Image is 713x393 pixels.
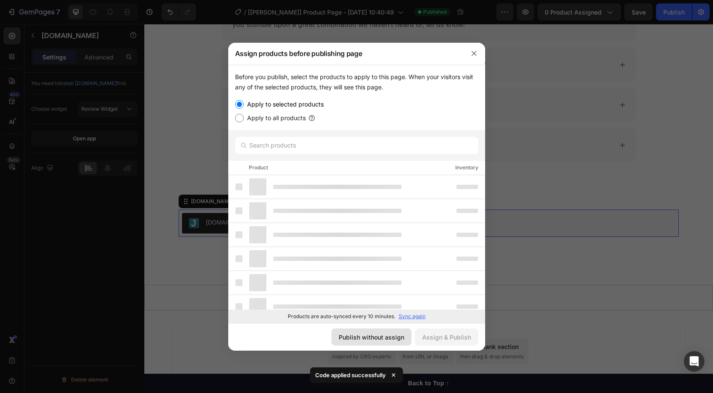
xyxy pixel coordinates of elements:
[244,113,306,123] label: Apply to all products
[192,318,244,327] div: Choose templates
[399,313,426,320] p: Sync again
[249,163,268,172] div: Product
[244,99,324,109] label: Apply to selected products
[422,333,471,342] div: Assign & Publish
[264,299,305,308] span: Add section
[415,328,478,346] button: Assign & Publish
[228,65,485,323] div: />
[684,351,704,372] div: Open Intercom Messenger
[235,72,478,92] div: Before you publish, select the products to apply to this page. When your visitors visit any of th...
[228,42,463,65] div: Assign products before publishing page
[339,333,404,342] div: Publish without assign
[455,163,478,172] div: Inventory
[188,329,247,337] span: inspired by CRO experts
[62,194,155,203] div: [DOMAIN_NAME] - Review Widget
[316,329,379,337] span: then drag & drop elements
[89,116,169,126] p: Any further questions?
[322,318,374,327] div: Add blank section
[45,174,91,181] div: [DOMAIN_NAME]
[331,328,412,346] button: Publish without assign
[288,313,395,320] p: Products are auto-synced every 10 minutes.
[315,371,386,379] p: Code applied successfully
[260,318,304,327] div: Generate layout
[38,189,162,210] button: Judge.me - Review Widget
[89,76,181,86] p: What's your return policy?
[264,355,305,364] div: Back to Top ↑
[45,194,55,204] img: Judgeme.png
[89,35,342,46] p: Why does it say 14G of added sugar if sugar isn't one of the ingredients?
[267,270,312,277] div: Drop element here
[235,137,478,154] input: Search products
[258,329,304,337] span: from URL or image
